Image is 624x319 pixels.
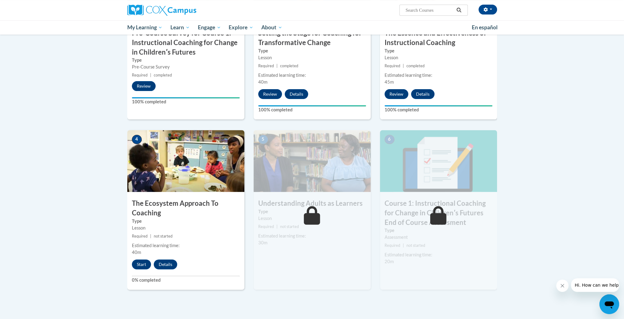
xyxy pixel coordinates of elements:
span: not started [154,234,173,238]
span: Hi. How can we help? [4,4,50,9]
h3: The Essence and Effectiveness of Instructional Coaching [380,28,497,48]
label: Type [132,218,240,225]
span: Required [132,234,148,238]
span: 40m [258,79,267,85]
iframe: Message from company [571,278,619,292]
img: Course Image [127,130,244,192]
a: Cox Campus [127,5,244,16]
img: Course Image [254,130,371,192]
button: Details [411,89,434,99]
span: completed [280,64,298,68]
span: 4 [132,135,142,144]
button: Details [285,89,308,99]
span: Required [258,64,274,68]
span: Required [385,243,400,248]
a: En español [468,21,502,34]
input: Search Courses [405,6,454,14]
span: 30m [258,240,267,245]
button: Review [132,81,156,91]
span: | [276,224,278,229]
label: 0% completed [132,277,240,284]
div: Estimated learning time: [258,233,366,239]
span: My Learning [127,24,162,31]
a: Engage [194,20,225,35]
div: Pre-Course Survey [132,64,240,70]
button: Review [385,89,408,99]
span: not started [406,243,425,248]
iframe: Button to launch messaging window [599,294,619,314]
span: completed [154,73,172,77]
button: Review [258,89,282,99]
img: Cox Campus [127,5,196,16]
a: Explore [225,20,257,35]
span: Explore [229,24,253,31]
label: Type [258,208,366,215]
label: 100% completed [132,98,240,105]
div: Your progress [132,97,240,98]
label: 100% completed [258,106,366,113]
span: Learn [170,24,190,31]
img: Course Image [380,130,497,192]
button: Start [132,259,151,269]
span: | [150,73,151,77]
h3: The Ecosystem Approach To Coaching [127,199,244,218]
button: Search [454,6,463,14]
div: Main menu [118,20,506,35]
span: Required [385,64,400,68]
span: About [261,24,282,31]
span: En español [472,24,498,31]
button: Account Settings [479,5,497,14]
label: Type [385,48,492,54]
button: Details [154,259,177,269]
div: Estimated learning time: [258,72,366,79]
label: Type [132,57,240,64]
div: Lesson [258,215,366,222]
div: Estimated learning time: [385,72,492,79]
span: not started [280,224,299,229]
a: About [257,20,286,35]
span: | [403,243,404,248]
span: 20m [385,259,394,264]
div: Estimated learning time: [385,251,492,258]
span: 40m [132,250,141,255]
div: Assessment [385,234,492,241]
span: 5 [258,135,268,144]
a: My Learning [123,20,167,35]
h3: Course 1: Instructional Coaching for Change in Childrenʹs Futures End of Course Assessment [380,199,497,227]
span: Engage [198,24,221,31]
span: | [403,64,404,68]
label: Type [258,48,366,54]
span: | [276,64,278,68]
iframe: Close message [556,280,569,292]
div: Lesson [258,54,366,61]
a: Learn [166,20,194,35]
span: 6 [385,135,394,144]
span: 45m [385,79,394,85]
span: | [150,234,151,238]
div: Your progress [385,105,492,106]
h3: Understanding Adults as Learners [254,199,371,208]
h3: Pre-Course Survey for Course 1: Instructional Coaching for Change in Childrenʹs Futures [127,28,244,57]
span: completed [406,64,425,68]
h3: Setting the Stage for Coaching for Transformative Change [254,28,371,48]
span: Required [132,73,148,77]
div: Lesson [132,225,240,231]
div: Estimated learning time: [132,242,240,249]
label: Type [385,227,492,234]
label: 100% completed [385,106,492,113]
div: Lesson [385,54,492,61]
div: Your progress [258,105,366,106]
span: Required [258,224,274,229]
